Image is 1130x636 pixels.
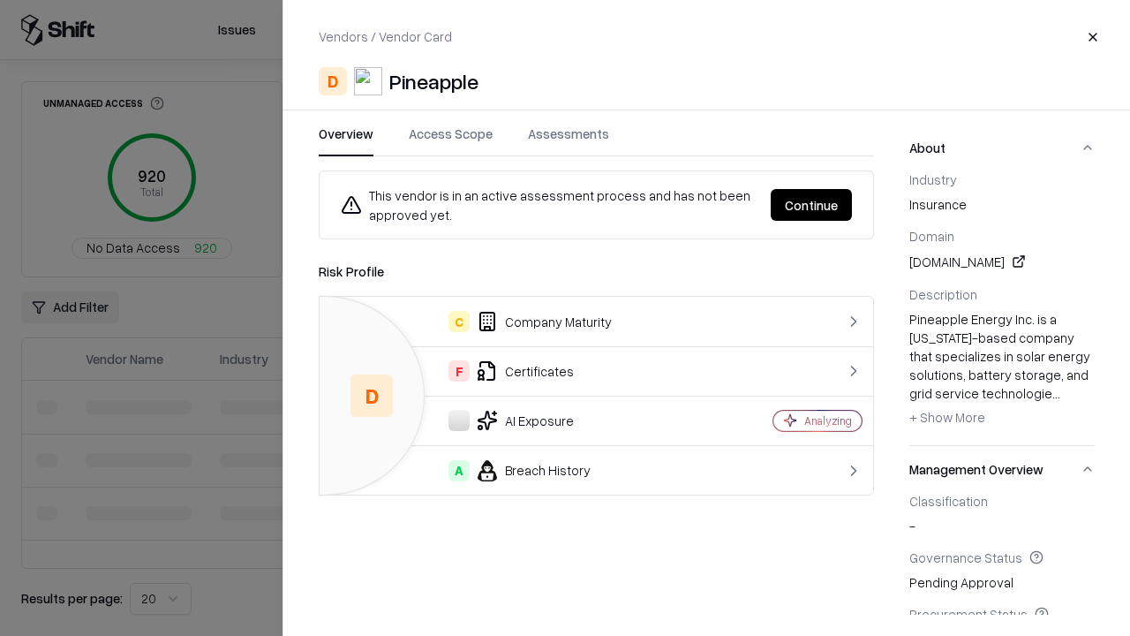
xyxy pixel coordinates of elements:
[448,360,470,382] div: F
[334,410,712,431] div: AI Exposure
[909,286,1095,302] div: Description
[909,493,1095,535] div: -
[909,125,1095,171] button: About
[448,311,470,332] div: C
[1052,385,1060,401] span: ...
[448,460,470,481] div: A
[909,549,1095,565] div: Governance Status
[909,171,1095,187] div: Industry
[909,251,1095,272] div: [DOMAIN_NAME]
[354,67,382,95] img: Pineapple
[389,67,478,95] div: Pineapple
[319,27,452,46] p: Vendors / Vendor Card
[319,67,347,95] div: D
[771,189,852,221] button: Continue
[909,195,1095,214] span: insurance
[909,446,1095,493] button: Management Overview
[341,185,757,224] div: This vendor is in an active assessment process and has not been approved yet.
[909,228,1095,244] div: Domain
[909,310,1095,432] div: Pineapple Energy Inc. is a [US_STATE]-based company that specializes in solar energy solutions, b...
[350,375,393,417] div: D
[334,460,712,481] div: Breach History
[804,413,852,428] div: Analyzing
[409,125,493,156] button: Access Scope
[319,261,874,282] div: Risk Profile
[909,549,1095,592] div: Pending Approval
[909,606,1095,622] div: Procurement Status
[334,311,712,332] div: Company Maturity
[909,403,985,431] button: + Show More
[334,360,712,382] div: Certificates
[528,125,609,156] button: Assessments
[319,125,373,156] button: Overview
[909,171,1095,445] div: About
[909,493,1095,509] div: Classification
[909,409,985,425] span: + Show More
